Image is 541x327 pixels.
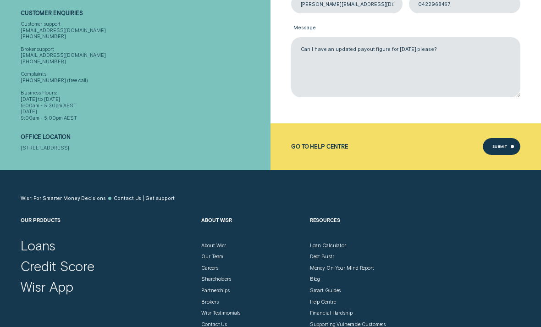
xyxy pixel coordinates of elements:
h2: About Wisr [201,217,304,242]
a: Debt Bustr [310,254,334,260]
div: Customer support [EMAIL_ADDRESS][DOMAIN_NAME] [PHONE_NUMBER] Broker support [EMAIL_ADDRESS][DOMAI... [21,21,267,122]
button: Submit [483,138,520,155]
h2: Customer Enquiries [21,10,267,22]
a: Smart Guides [310,288,341,294]
div: [STREET_ADDRESS] [21,145,267,151]
h2: Our Products [21,217,195,242]
a: About Wisr [201,243,226,249]
a: Shareholders [201,276,231,283]
a: Blog [310,276,320,283]
a: Brokers [201,299,218,305]
a: Our Team [201,254,223,260]
a: Loans [21,237,55,254]
a: Money On Your Mind Report [310,265,374,272]
a: Partnerships [201,288,230,294]
textarea: Can I have an updated payout figure for [DATE] please? [291,37,520,97]
a: Help Centre [310,299,336,305]
a: Careers [201,265,218,272]
h2: Resources [310,217,412,242]
label: Message [291,20,520,37]
a: Go to Help Centre [291,144,348,150]
a: Financial Hardship [310,310,353,316]
a: Loan Calculator [310,243,346,249]
a: Wisr App [21,278,73,295]
a: Credit Score [21,258,94,274]
h2: Office Location [21,134,267,145]
a: Wisr Testimonials [201,310,240,316]
a: Wisr: For Smarter Money Decisions [21,195,105,202]
a: Contact Us | Get support [114,195,174,202]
